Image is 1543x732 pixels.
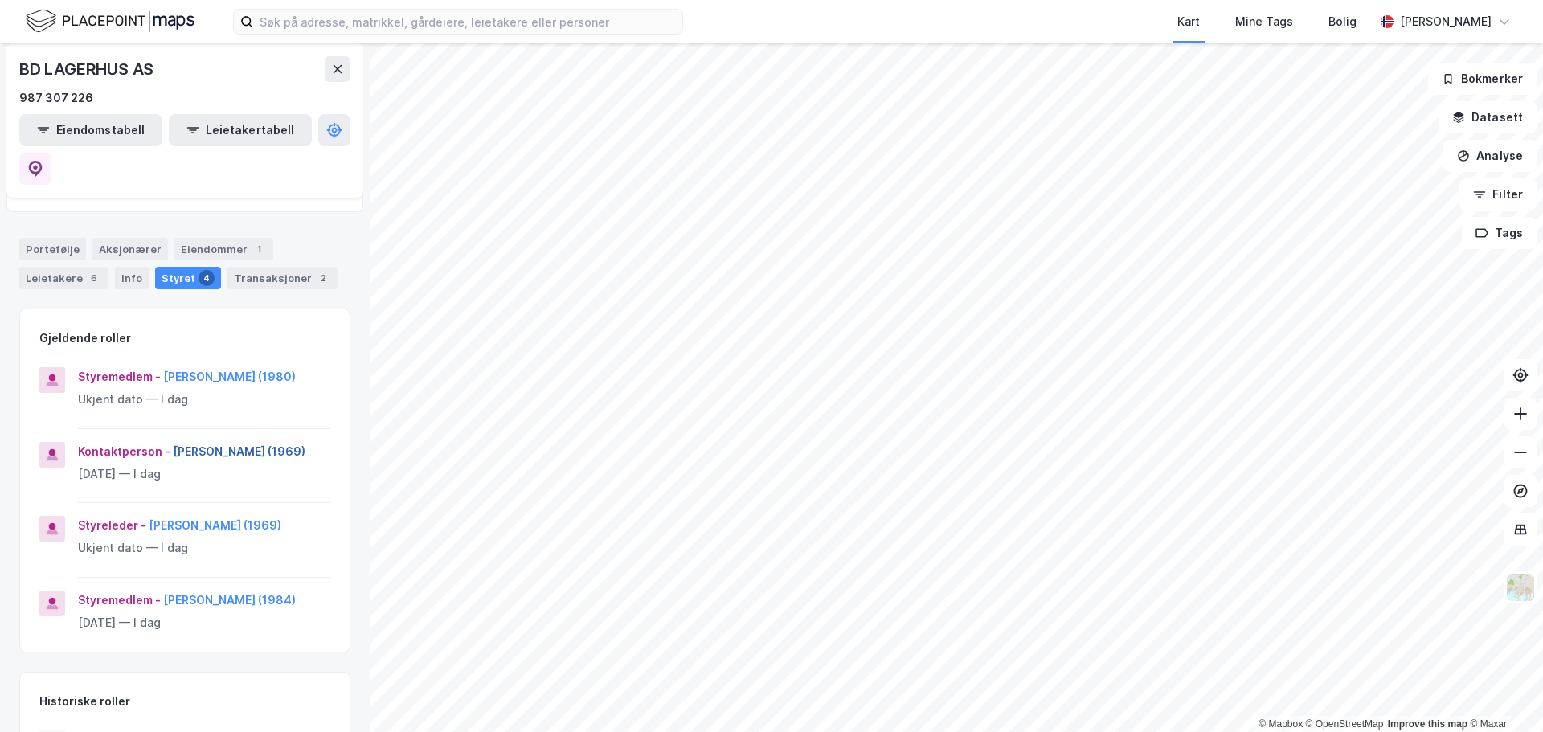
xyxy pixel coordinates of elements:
[253,10,682,34] input: Søk på adresse, matrikkel, gårdeiere, leietakere eller personer
[19,56,157,82] div: BD LAGERHUS AS
[1259,718,1303,730] a: Mapbox
[1177,12,1200,31] div: Kart
[169,114,312,146] button: Leietakertabell
[174,238,273,260] div: Eiendommer
[1505,572,1536,603] img: Z
[78,538,330,558] div: Ukjent dato — I dag
[315,270,331,286] div: 2
[1462,217,1537,249] button: Tags
[86,270,102,286] div: 6
[19,267,108,289] div: Leietakere
[1459,178,1537,211] button: Filter
[19,238,86,260] div: Portefølje
[1388,718,1467,730] a: Improve this map
[1463,655,1543,732] div: Kontrollprogram for chat
[155,267,221,289] div: Styret
[26,7,194,35] img: logo.f888ab2527a4732fd821a326f86c7f29.svg
[39,329,131,348] div: Gjeldende roller
[19,114,162,146] button: Eiendomstabell
[1306,718,1384,730] a: OpenStreetMap
[1439,101,1537,133] button: Datasett
[227,267,338,289] div: Transaksjoner
[92,238,168,260] div: Aksjonærer
[251,241,267,257] div: 1
[19,88,93,108] div: 987 307 226
[78,390,330,409] div: Ukjent dato — I dag
[1463,655,1543,732] iframe: Chat Widget
[199,270,215,286] div: 4
[1235,12,1293,31] div: Mine Tags
[1328,12,1357,31] div: Bolig
[39,692,130,711] div: Historiske roller
[1428,63,1537,95] button: Bokmerker
[115,267,149,289] div: Info
[1400,12,1492,31] div: [PERSON_NAME]
[78,464,330,484] div: [DATE] — I dag
[78,613,330,632] div: [DATE] — I dag
[1443,140,1537,172] button: Analyse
